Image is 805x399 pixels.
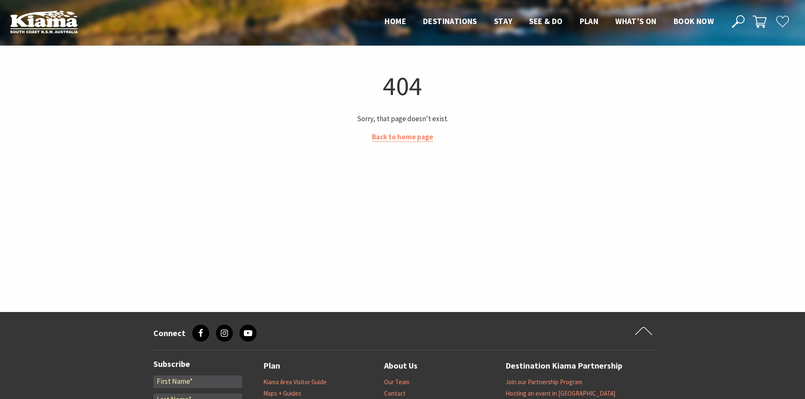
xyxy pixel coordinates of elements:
[372,132,433,142] a: Back to home page
[384,389,406,398] a: Contact
[153,359,242,369] h3: Subscribe
[153,113,653,125] p: Sorry, that page doesn't exist.
[423,16,477,26] span: Destinations
[615,16,657,26] span: What’s On
[494,16,513,26] span: Stay
[384,378,409,386] a: Our Team
[529,16,562,26] span: See & Do
[263,359,280,373] a: Plan
[580,16,599,26] span: Plan
[10,10,78,33] img: Kiama Logo
[384,359,418,373] a: About Us
[263,378,327,386] a: Kiama Area Visitor Guide
[376,15,722,29] nav: Main Menu
[385,16,406,26] span: Home
[505,378,582,386] a: Join our Partnership Program
[674,16,714,26] span: Book now
[153,375,242,388] input: First Name*
[153,69,653,103] h1: 404
[153,328,186,338] h3: Connect
[263,389,301,398] a: Maps + Guides
[505,389,615,398] a: Hosting an event in [GEOGRAPHIC_DATA]
[505,359,622,373] a: Destination Kiama Partnership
